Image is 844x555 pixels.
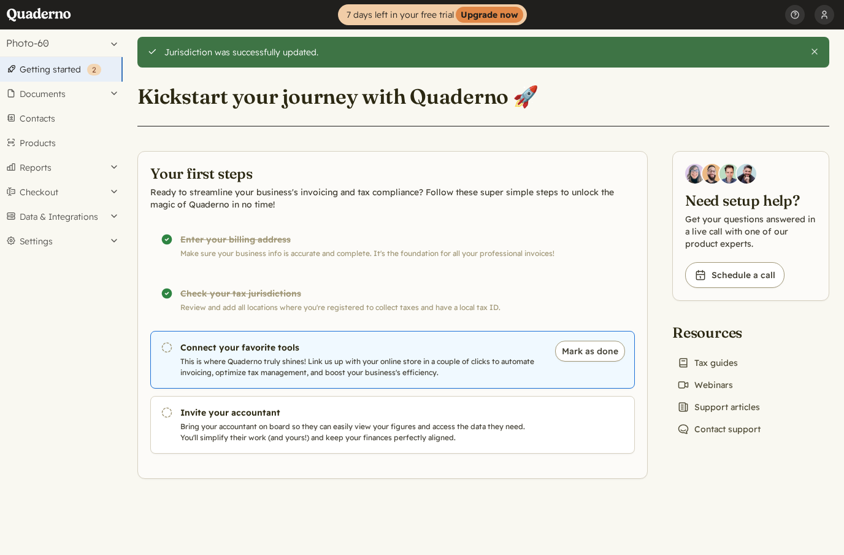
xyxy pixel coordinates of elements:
[338,4,527,25] a: 7 days left in your free trialUpgrade now
[180,341,542,354] h3: Connect your favorite tools
[180,421,542,443] p: Bring your accountant on board so they can easily view your figures and access the data they need...
[685,164,705,184] img: Diana Carrasco, Account Executive at Quaderno
[150,331,635,389] a: Connect your favorite tools This is where Quaderno truly shines! Link us up with your online stor...
[737,164,756,184] img: Javier Rubio, DevRel at Quaderno
[685,191,816,211] h2: Need setup help?
[180,406,542,419] h3: Invite your accountant
[719,164,739,184] img: Ivo Oltmans, Business Developer at Quaderno
[672,376,738,394] a: Webinars
[672,398,765,416] a: Support articles
[685,262,785,288] a: Schedule a call
[672,354,743,371] a: Tax guides
[685,213,816,250] p: Get your questions answered in a live call with one of our product experts.
[150,164,635,184] h2: Your first steps
[456,7,523,23] strong: Upgrade now
[92,65,96,74] span: 2
[164,47,800,58] div: Jurisdiction was successfully updated.
[180,356,542,378] p: This is where Quaderno truly shines! Link us up with your online store in a couple of clicks to a...
[810,47,819,56] button: Close this alert
[672,323,765,343] h2: Resources
[555,341,625,362] button: Mark as done
[150,186,635,211] p: Ready to streamline your business's invoicing and tax compliance? Follow these super simple steps...
[137,83,539,110] h1: Kickstart your journey with Quaderno 🚀
[150,396,635,454] a: Invite your accountant Bring your accountant on board so they can easily view your figures and ac...
[702,164,722,184] img: Jairo Fumero, Account Executive at Quaderno
[672,421,765,438] a: Contact support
